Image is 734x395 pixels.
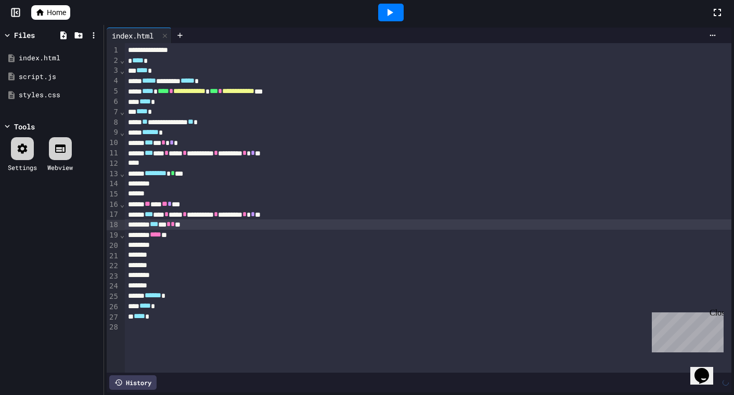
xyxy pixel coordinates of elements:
div: Chat with us now!Close [4,4,72,66]
div: 16 [107,200,120,210]
div: script.js [19,72,100,82]
div: 22 [107,261,120,271]
div: 21 [107,251,120,261]
span: Fold line [120,56,125,64]
div: 20 [107,241,120,251]
div: 9 [107,127,120,138]
div: 23 [107,271,120,282]
div: Files [14,30,35,41]
div: 27 [107,312,120,323]
div: 12 [107,159,120,169]
span: Home [47,7,66,18]
div: 10 [107,138,120,148]
div: 17 [107,209,120,220]
div: 18 [107,220,120,230]
div: index.html [107,28,172,43]
iframe: chat widget [690,353,724,385]
div: Settings [8,163,37,172]
div: 11 [107,148,120,159]
div: 5 [107,86,120,97]
div: 3 [107,65,120,76]
a: Home [31,5,70,20]
iframe: chat widget [648,308,724,352]
div: Tools [14,121,35,132]
div: index.html [107,30,159,41]
div: 4 [107,76,120,86]
div: 8 [107,117,120,128]
div: 6 [107,97,120,107]
div: index.html [19,53,100,63]
div: 14 [107,179,120,189]
div: 26 [107,302,120,312]
div: 2 [107,56,120,66]
div: 7 [107,107,120,117]
div: Webview [47,163,73,172]
span: Fold line [120,200,125,208]
span: Fold line [120,231,125,239]
div: 19 [107,230,120,241]
span: Fold line [120,67,125,75]
div: History [109,375,157,390]
div: 25 [107,292,120,302]
div: 15 [107,189,120,200]
span: Fold line [120,128,125,137]
div: 24 [107,281,120,292]
div: 28 [107,322,120,333]
div: 13 [107,169,120,179]
div: styles.css [19,90,100,100]
span: Fold line [120,108,125,116]
span: Fold line [120,169,125,178]
div: 1 [107,45,120,56]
